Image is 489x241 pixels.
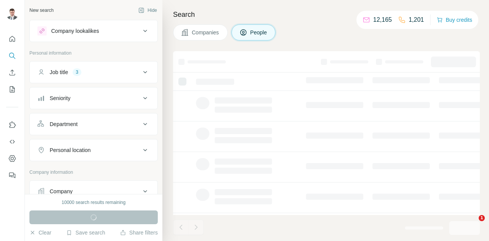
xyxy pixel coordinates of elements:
[30,22,157,40] button: Company lookalikes
[29,169,158,176] p: Company information
[409,15,424,24] p: 1,201
[29,7,53,14] div: New search
[50,94,70,102] div: Seniority
[6,82,18,96] button: My lists
[30,115,157,133] button: Department
[62,199,125,206] div: 10000 search results remaining
[6,32,18,46] button: Quick start
[30,141,157,159] button: Personal location
[30,89,157,107] button: Seniority
[173,9,480,20] h4: Search
[66,229,105,236] button: Save search
[192,29,220,36] span: Companies
[463,215,481,233] iframe: Intercom live chat
[133,5,162,16] button: Hide
[479,215,485,221] span: 1
[250,29,268,36] span: People
[437,15,472,25] button: Buy credits
[51,27,99,35] div: Company lookalikes
[30,182,157,201] button: Company
[50,68,68,76] div: Job title
[373,15,392,24] p: 12,165
[6,152,18,165] button: Dashboard
[120,229,158,236] button: Share filters
[29,50,158,57] p: Personal information
[6,168,18,182] button: Feedback
[6,8,18,20] img: Avatar
[29,229,51,236] button: Clear
[6,118,18,132] button: Use Surfe on LinkedIn
[30,63,157,81] button: Job title3
[6,66,18,79] button: Enrich CSV
[6,49,18,63] button: Search
[6,135,18,149] button: Use Surfe API
[73,69,81,76] div: 3
[50,188,73,195] div: Company
[50,146,91,154] div: Personal location
[50,120,78,128] div: Department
